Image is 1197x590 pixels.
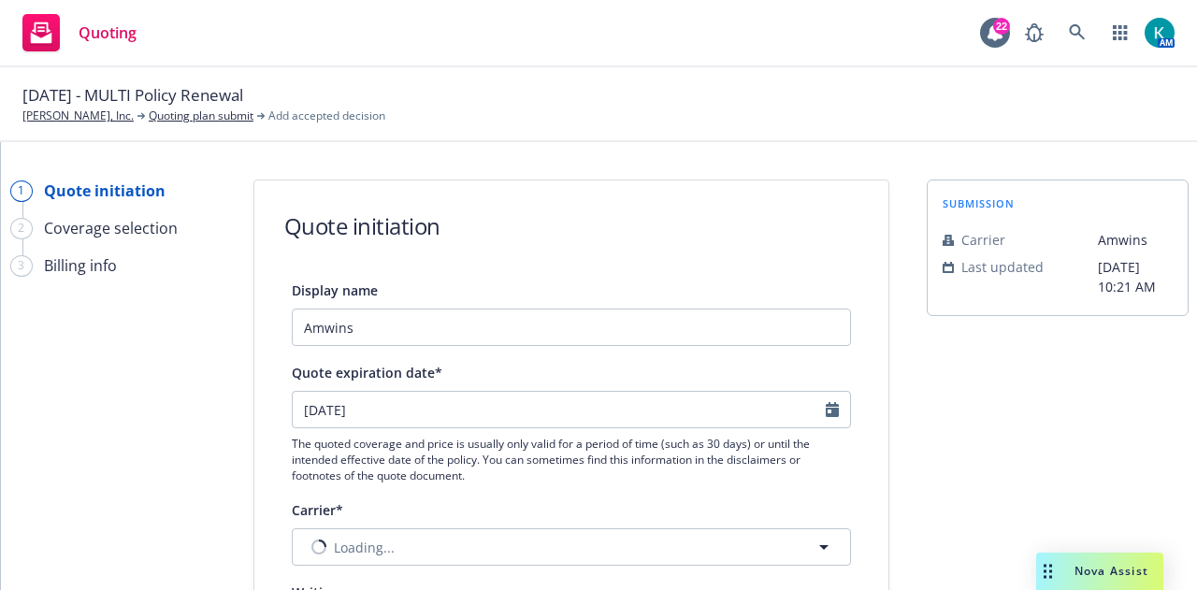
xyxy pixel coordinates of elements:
span: Quoting [79,25,137,40]
div: Drag to move [1036,553,1060,590]
span: Add accepted decision [268,108,385,124]
a: Report a Bug [1016,14,1053,51]
div: Coverage selection [44,217,178,239]
button: Loading... [292,528,851,566]
img: photo [1145,18,1175,48]
span: Carrier* [292,501,343,519]
span: Last updated [961,257,1044,277]
span: Carrier [961,230,1005,250]
span: Nova Assist [1074,563,1148,579]
span: Amwins [1098,230,1173,250]
h1: Quote initiation [284,210,440,241]
span: [DATE] - MULTI Policy Renewal [22,83,243,108]
div: 22 [993,18,1010,35]
div: 1 [10,180,33,202]
span: Display name [292,281,378,299]
input: MM/DD/YYYY [293,392,826,427]
a: Switch app [1102,14,1139,51]
span: submission [943,195,1015,211]
span: [DATE] 10:21 AM [1098,257,1173,296]
a: [PERSON_NAME], Inc. [22,108,134,124]
div: 3 [10,255,33,277]
span: The quoted coverage and price is usually only valid for a period of time (such as 30 days) or unt... [292,436,851,483]
a: Search [1059,14,1096,51]
a: Quoting plan submit [149,108,253,124]
a: Quoting [15,7,144,59]
div: Billing info [44,254,117,277]
svg: Calendar [826,402,839,417]
button: Nova Assist [1036,553,1163,590]
div: Quote initiation [44,180,166,202]
span: Quote expiration date* [292,364,442,381]
div: 2 [10,218,33,239]
span: Loading... [334,538,395,557]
